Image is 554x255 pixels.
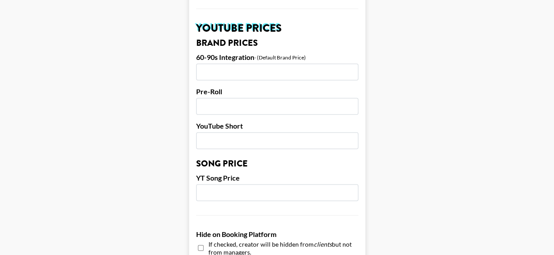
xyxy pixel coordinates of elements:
label: Pre-Roll [196,87,358,96]
em: clients [314,240,332,248]
h3: Song Price [196,159,358,168]
label: YT Song Price [196,174,358,182]
label: YouTube Short [196,122,358,130]
label: 60-90s Integration [196,53,254,62]
div: - (Default Brand Price) [254,54,306,61]
label: Hide on Booking Platform [196,229,358,238]
h2: YouTube Prices [196,23,358,33]
h3: Brand Prices [196,39,358,48]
